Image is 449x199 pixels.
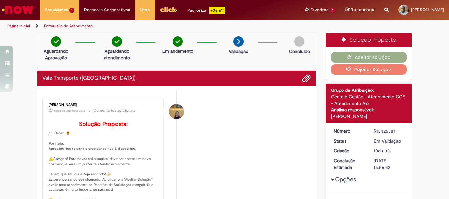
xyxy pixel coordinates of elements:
img: check-circle-green.png [173,36,183,47]
div: [DATE] 15:56:52 [374,157,404,170]
dt: Número [329,128,369,134]
time: 18/08/2025 18:35:48 [374,148,391,154]
span: Despesas Corporativas [84,7,130,13]
div: Analista responsável: [331,107,407,113]
dt: Criação [329,148,369,154]
button: Adicionar anexos [302,74,311,83]
div: Grupo de Atribuição: [331,87,407,93]
p: Aguardando Aprovação [40,48,72,61]
div: Gente e Gestão - Atendimento GGE - Atendimento Alô [331,93,407,107]
span: Rascunhos [351,7,374,13]
img: ServiceNow [1,3,35,16]
img: check-circle-green.png [112,36,122,47]
div: [PERSON_NAME] [49,103,158,107]
img: click_logo_yellow_360x200.png [160,5,177,14]
a: Página inicial [7,23,30,29]
span: More [140,7,150,13]
dt: Status [329,138,369,144]
div: Padroniza [187,7,225,14]
span: Requisições [45,7,68,13]
span: 1 [69,8,74,13]
a: Formulário de Atendimento [44,23,93,29]
span: cerca de uma hora atrás [54,109,85,113]
img: img-circle-grey.png [294,36,304,47]
dt: Conclusão Estimada [329,157,369,170]
div: Em Validação [374,138,404,144]
a: Rascunhos [345,7,374,13]
img: arrow-next.png [233,36,244,47]
div: [PERSON_NAME] [331,113,407,120]
span: 6 [330,8,335,13]
h2: Vale Transporte (VT) Histórico de tíquete [42,75,136,81]
p: Aguardando atendimento [101,48,133,61]
ul: Trilhas de página [5,20,295,32]
div: Solução Proposta [326,33,412,47]
span: [PERSON_NAME] [411,7,444,12]
b: Solução Proposta: [79,120,128,128]
span: Favoritos [310,7,328,13]
div: R13426381 [374,128,404,134]
p: +GenAi [209,7,225,14]
div: 18/08/2025 18:35:48 [374,148,404,154]
img: check-circle-green.png [51,36,61,47]
small: Comentários adicionais [93,108,135,113]
button: Rejeitar Solução [331,64,407,75]
button: Aceitar solução [331,52,407,63]
span: 10d atrás [374,148,391,154]
time: 28/08/2025 17:00:18 [54,109,85,113]
p: Em andamento [162,48,193,54]
p: Concluído [289,48,310,55]
div: undefined Online [169,104,184,119]
p: Validação [229,48,248,55]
